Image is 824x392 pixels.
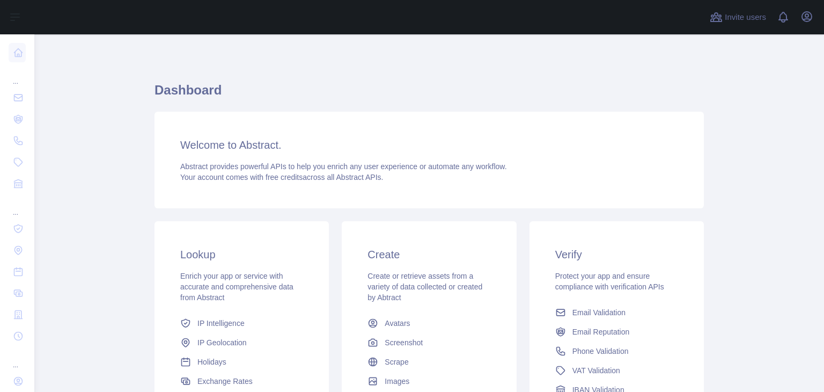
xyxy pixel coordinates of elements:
span: Your account comes with across all Abstract APIs. [180,173,383,182]
h3: Welcome to Abstract. [180,137,678,153]
span: Images [385,376,409,387]
span: Abstract provides powerful APIs to help you enrich any user experience or automate any workflow. [180,162,507,171]
span: Invite users [725,11,766,24]
span: IP Intelligence [197,318,245,329]
button: Invite users [708,9,768,26]
span: Scrape [385,357,408,367]
span: Exchange Rates [197,376,253,387]
h3: Lookup [180,247,303,262]
div: ... [9,64,26,86]
a: Phone Validation [551,342,682,361]
span: Email Validation [572,307,626,318]
a: VAT Validation [551,361,682,380]
div: ... [9,195,26,217]
div: ... [9,348,26,369]
a: Images [363,372,495,391]
a: Email Validation [551,303,682,322]
span: VAT Validation [572,365,620,376]
a: Scrape [363,352,495,372]
a: Screenshot [363,333,495,352]
h1: Dashboard [154,82,704,107]
span: free credits [266,173,303,182]
a: Email Reputation [551,322,682,342]
span: IP Geolocation [197,337,247,348]
span: Screenshot [385,337,423,348]
span: Create or retrieve assets from a variety of data collected or created by Abtract [367,272,482,302]
span: Holidays [197,357,226,367]
a: Exchange Rates [176,372,307,391]
a: IP Intelligence [176,314,307,333]
span: Enrich your app or service with accurate and comprehensive data from Abstract [180,272,293,302]
span: Avatars [385,318,410,329]
span: Protect your app and ensure compliance with verification APIs [555,272,664,291]
a: Avatars [363,314,495,333]
a: Holidays [176,352,307,372]
h3: Create [367,247,490,262]
span: Email Reputation [572,326,630,337]
a: IP Geolocation [176,333,307,352]
span: Phone Validation [572,346,629,357]
h3: Verify [555,247,678,262]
